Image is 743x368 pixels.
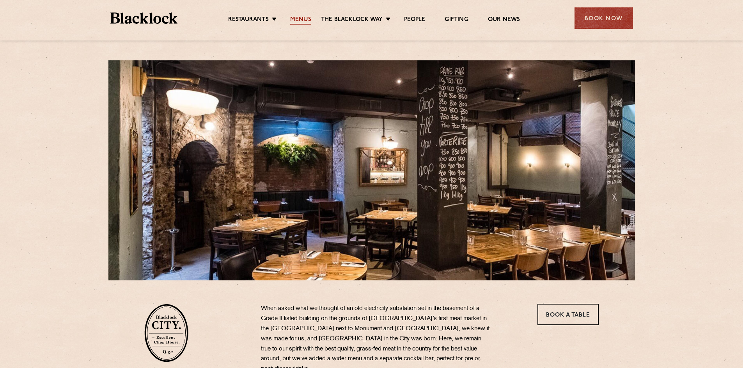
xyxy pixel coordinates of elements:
a: The Blacklock Way [321,16,383,25]
div: Book Now [575,7,633,29]
img: BL_Textured_Logo-footer-cropped.svg [110,12,178,24]
a: Our News [488,16,520,25]
a: People [404,16,425,25]
a: Book a Table [537,304,599,325]
img: City-stamp-default.svg [144,304,188,362]
a: Gifting [445,16,468,25]
a: Restaurants [228,16,269,25]
a: Menus [290,16,311,25]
